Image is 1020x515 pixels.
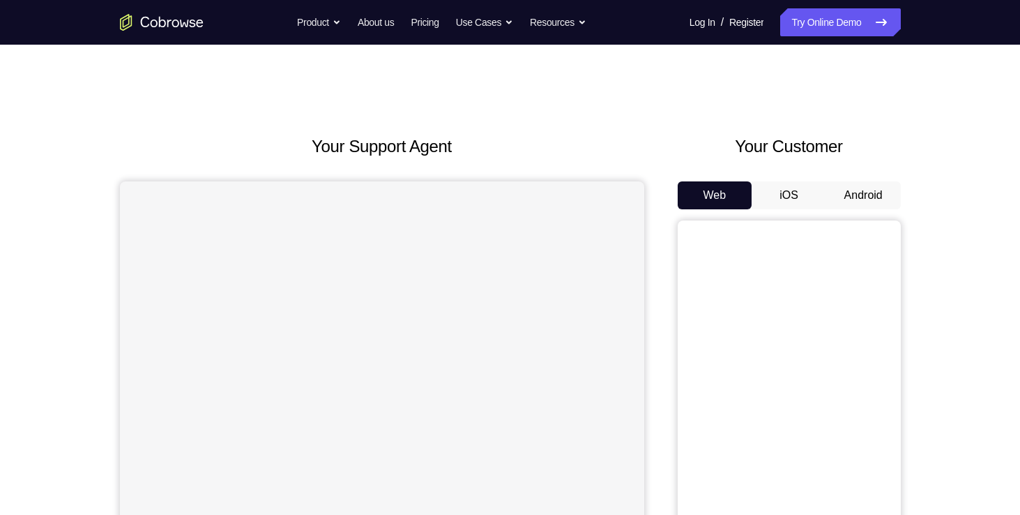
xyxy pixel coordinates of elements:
button: Product [297,8,341,36]
button: Use Cases [456,8,513,36]
a: Go to the home page [120,14,204,31]
button: Web [678,181,752,209]
a: About us [358,8,394,36]
a: Pricing [411,8,439,36]
button: iOS [752,181,826,209]
span: / [721,14,724,31]
a: Try Online Demo [780,8,900,36]
h2: Your Support Agent [120,134,644,159]
button: Android [826,181,901,209]
a: Register [729,8,763,36]
a: Log In [690,8,715,36]
button: Resources [530,8,586,36]
h2: Your Customer [678,134,901,159]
